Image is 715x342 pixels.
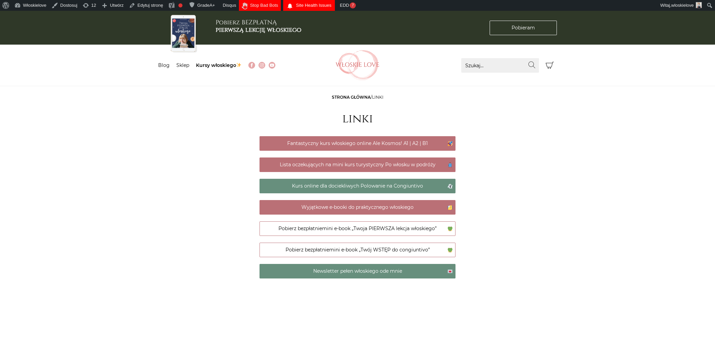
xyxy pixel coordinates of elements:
[671,3,694,8] span: wloskielove
[461,58,539,73] input: Szukaj...
[448,163,452,167] img: 🧳
[237,63,241,67] img: ✨
[260,243,455,257] a: Pobierz bezpłatniemini e-book „Twój WSTĘP do congiuntivo”
[448,269,452,274] img: 💌
[176,62,189,68] a: Sklep
[336,50,379,80] img: Włoskielove
[209,3,215,8] span: A+
[350,2,356,8] div: 7
[216,19,301,33] h3: Pobierz BEZPŁATNĄ
[250,3,278,8] span: Stop Bad Bots
[512,24,535,31] span: Pobieram
[342,112,373,126] h1: linki
[448,205,452,210] img: 🤌
[196,62,242,68] a: Kursy włoskiego
[490,21,557,35] a: Pobieram
[260,179,455,193] a: Kurs online dla dociekliwych Polowanie na Congiuntivo
[448,141,452,146] img: 🚀
[260,285,455,329] p: Włoskielove to blog na temat języka włoskiego i kultury Włoch w praktyce. Tworzę autorskie materi...
[542,58,557,73] button: Koszyk
[260,200,455,215] a: Wyjątkowe e-booki do praktycznego włoskiego
[332,95,371,100] a: Strona główna
[178,3,182,7] div: Wymaga poprawy
[448,248,452,252] img: 💚
[448,226,452,231] img: 💚
[372,95,384,100] span: linki
[158,62,170,68] a: Blog
[260,221,455,236] a: Pobierz bezpłatniemini e-book „Twoja PIERWSZA lekcja włoskiego”
[332,95,384,100] span: /
[260,136,455,151] a: Fantastyczny kurs włoskiego online Ale Kosmos! A1 | A2 | B1
[216,26,301,34] b: pierwszą lekcję włoskiego
[260,264,455,278] a: Newsletter pełen włoskiego ode mnie
[448,184,452,189] img: 👻
[260,157,455,172] a: Lista oczekujących na mini kurs turystyczny Po włosku w podróży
